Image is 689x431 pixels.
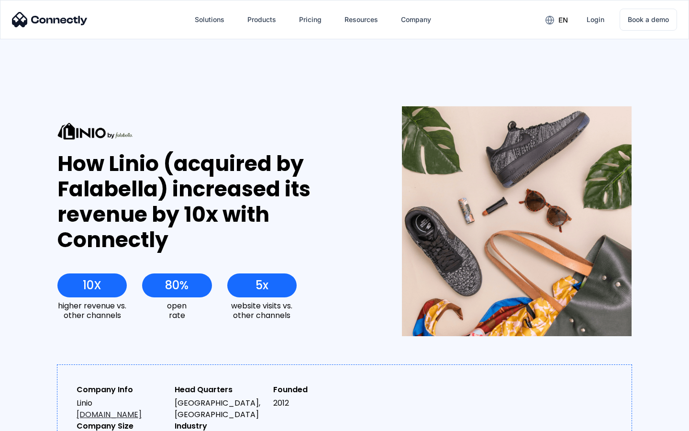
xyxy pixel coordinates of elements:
a: Book a demo [620,9,677,31]
a: Pricing [291,8,329,31]
div: higher revenue vs. other channels [57,301,127,319]
img: Connectly Logo [12,12,88,27]
div: en [558,13,568,27]
div: Pricing [299,13,322,26]
div: website visits vs. other channels [227,301,297,319]
div: Founded [273,384,364,396]
div: 5x [256,279,268,292]
div: Solutions [195,13,224,26]
a: Login [579,8,612,31]
div: Login [587,13,604,26]
div: How Linio (acquired by Falabella) increased its revenue by 10x with Connectly [57,151,367,252]
div: Company Info [77,384,167,396]
div: 80% [165,279,189,292]
div: 10X [83,279,101,292]
div: 2012 [273,397,364,409]
div: Head Quarters [175,384,265,396]
div: Linio [77,397,167,420]
aside: Language selected: English [10,414,57,428]
div: Products [247,13,276,26]
div: Company [401,13,431,26]
div: [GEOGRAPHIC_DATA], [GEOGRAPHIC_DATA] [175,397,265,420]
a: [DOMAIN_NAME] [77,409,142,420]
div: Resources [344,13,378,26]
div: open rate [142,301,211,319]
ul: Language list [19,414,57,428]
